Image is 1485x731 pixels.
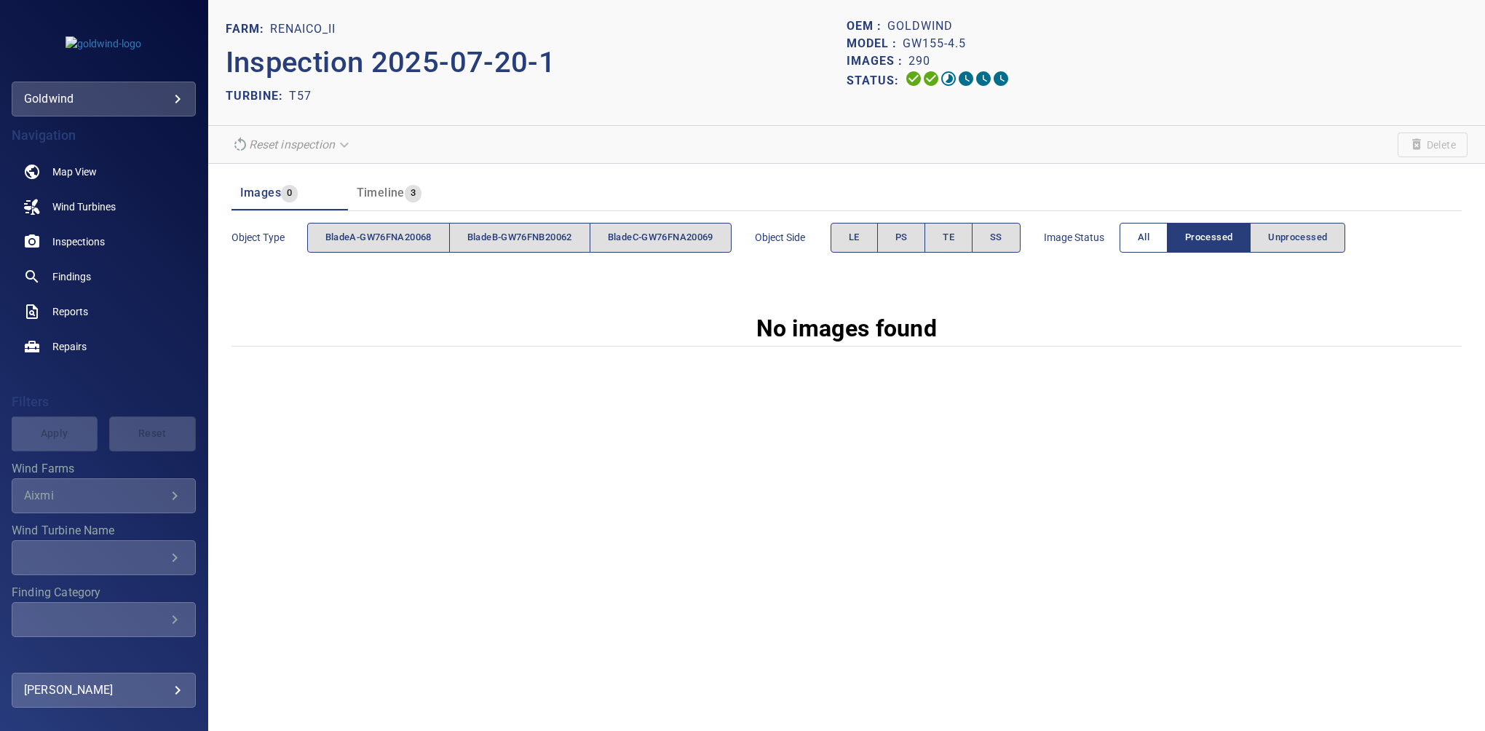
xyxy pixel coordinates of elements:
[957,70,975,87] svg: ML Processing 0%
[231,230,307,245] span: Object type
[226,41,847,84] p: Inspection 2025-07-20-1
[24,489,166,502] div: Aixmi
[270,20,336,38] p: Renaico_II
[12,525,196,537] label: Wind Turbine Name
[608,229,713,246] span: bladeC-GW76FNA20069
[226,87,289,105] p: TURBINE:
[1250,223,1345,253] button: Unprocessed
[52,199,116,214] span: Wind Turbines
[1398,133,1468,157] span: Unable to delete the inspection due to your user permissions
[1138,229,1149,246] span: All
[289,87,312,105] p: T57
[847,70,905,91] p: Status:
[24,679,183,702] div: [PERSON_NAME]
[12,259,196,294] a: findings noActive
[992,70,1010,87] svg: Classification 0%
[849,229,860,246] span: LE
[12,294,196,329] a: reports noActive
[1120,223,1168,253] button: All
[1268,229,1327,246] span: Unprocessed
[755,230,831,245] span: Object Side
[847,52,908,70] p: Images :
[1120,223,1346,253] div: imageStatus
[12,649,196,660] label: Finding Type
[924,223,973,253] button: TE
[887,17,953,35] p: Goldwind
[24,87,183,111] div: goldwind
[12,587,196,598] label: Finding Category
[922,70,940,87] svg: Data Formatted 100%
[756,311,938,346] p: No images found
[990,229,1002,246] span: SS
[307,223,450,253] button: bladeA-GW76FNA20068
[12,478,196,513] div: Wind Farms
[405,185,421,202] span: 3
[12,128,196,143] h4: Navigation
[226,132,358,157] div: Unable to reset the inspection due to your user permissions
[877,223,926,253] button: PS
[281,185,298,202] span: 0
[12,224,196,259] a: inspections noActive
[943,229,954,246] span: TE
[831,223,878,253] button: LE
[249,138,335,151] em: Reset inspection
[908,52,930,70] p: 290
[895,229,908,246] span: PS
[449,223,590,253] button: bladeB-GW76FNB20062
[52,234,105,249] span: Inspections
[847,35,903,52] p: Model :
[12,154,196,189] a: map noActive
[975,70,992,87] svg: Matching 0%
[52,339,87,354] span: Repairs
[52,304,88,319] span: Reports
[52,165,97,179] span: Map View
[940,70,957,87] svg: Selecting 2%
[12,540,196,575] div: Wind Turbine Name
[972,223,1021,253] button: SS
[357,186,405,199] span: Timeline
[12,329,196,364] a: repairs noActive
[12,395,196,409] h4: Filters
[226,20,270,38] p: FARM:
[467,229,572,246] span: bladeB-GW76FNB20062
[903,35,966,52] p: GW155-4.5
[1185,229,1232,246] span: Processed
[12,602,196,637] div: Finding Category
[325,229,432,246] span: bladeA-GW76FNA20068
[831,223,1021,253] div: objectSide
[52,269,91,284] span: Findings
[66,36,141,51] img: goldwind-logo
[590,223,732,253] button: bladeC-GW76FNA20069
[307,223,732,253] div: objectType
[1044,230,1120,245] span: Image Status
[12,189,196,224] a: windturbines noActive
[847,17,887,35] p: OEM :
[240,186,281,199] span: Images
[1167,223,1251,253] button: Processed
[12,463,196,475] label: Wind Farms
[226,132,358,157] div: Reset inspection
[905,70,922,87] svg: Uploading 100%
[12,82,196,116] div: goldwind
